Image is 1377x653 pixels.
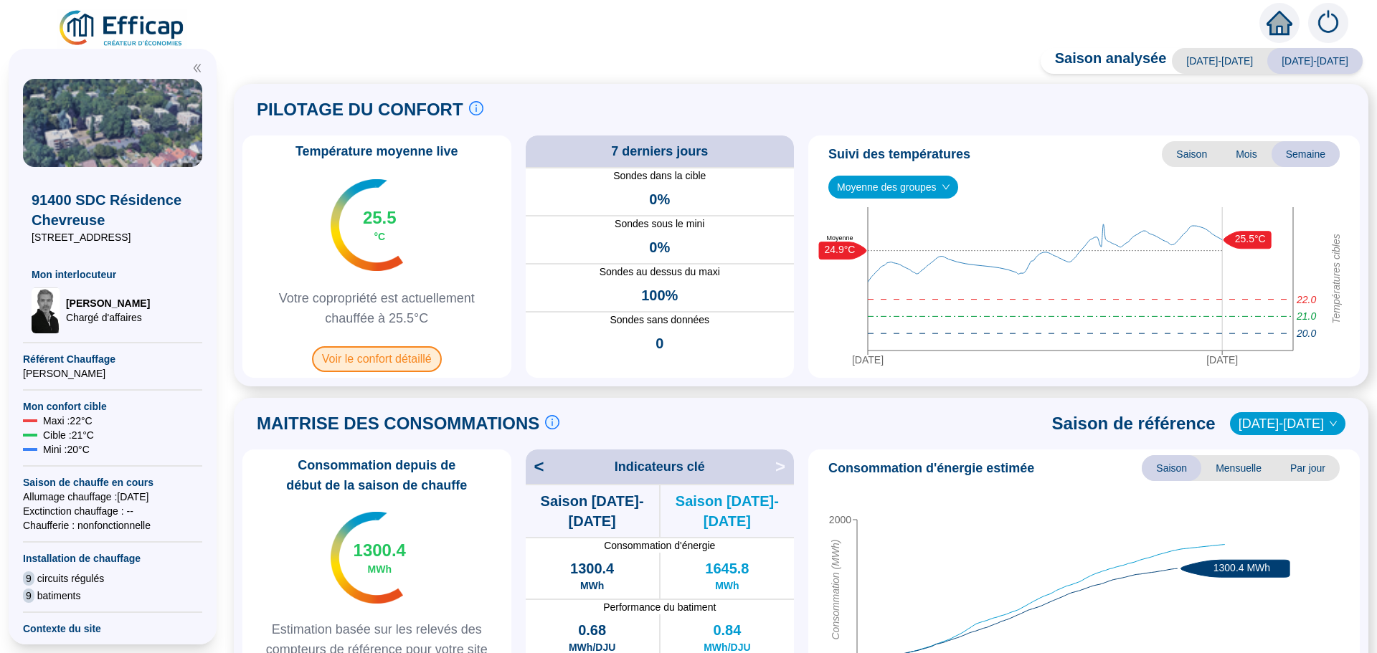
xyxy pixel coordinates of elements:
span: Contexte du site [23,621,202,636]
span: MWh [368,562,392,576]
span: 0% [649,189,670,209]
span: Saison de chauffe en cours [23,475,202,490]
span: Saison [DATE]-[DATE] [526,491,659,531]
span: info-circle [469,101,483,115]
span: Indicateurs clé [615,457,705,477]
span: home [1267,10,1292,36]
tspan: Consommation (MWh) [830,540,841,640]
img: efficap energie logo [57,9,187,49]
span: Par jour [1276,455,1340,481]
span: Votre copropriété est actuellement chauffée à 25.5°C [248,288,506,328]
span: Sondes au dessus du maxi [526,264,795,280]
span: circuits régulés [37,571,104,586]
span: Sondes dans la cible [526,168,795,183]
span: [DATE]-[DATE] [1172,48,1267,74]
span: Sondes sous le mini [526,216,795,232]
span: > [775,455,794,478]
span: Chargé d'affaires [66,310,150,325]
img: indicateur températures [331,179,403,271]
span: 0% [649,237,670,257]
span: [PERSON_NAME] [66,296,150,310]
span: [STREET_ADDRESS] [32,230,194,244]
span: down [942,183,950,191]
span: Consommation d'énergie [526,538,795,553]
img: Chargé d'affaires [32,287,60,333]
span: [PERSON_NAME] [23,366,202,381]
tspan: 21.0 [1296,310,1316,322]
img: alerts [1308,3,1348,43]
span: 1300.4 [570,558,614,578]
img: indicateur températures [331,512,403,604]
span: Température moyenne live [287,141,467,161]
tspan: 22.0 [1296,294,1316,305]
text: 25.5°C [1235,234,1266,245]
span: 1300.4 [354,539,406,562]
span: 0.68 [578,620,606,640]
span: Exctinction chauffage : -- [23,504,202,518]
span: 2022-2023 [1239,413,1337,434]
span: Saison [DATE]-[DATE] [661,491,794,531]
span: °C [374,229,385,244]
span: Cible : 21 °C [43,428,94,442]
span: 0.84 [713,620,741,640]
span: Suivi des températures [828,144,970,164]
span: Référent Chauffage [23,352,202,366]
span: Mon interlocuteur [32,267,194,282]
span: Installation de chauffage [23,551,202,566]
span: Mon confort cible [23,399,202,414]
span: down [1329,419,1338,428]
span: Mensuelle [1201,455,1276,481]
text: 1300.4 MWh [1213,562,1270,573]
span: Allumage chauffage : [DATE] [23,490,202,504]
span: Consommation d'énergie estimée [828,458,1034,478]
span: Voir le confort détaillé [312,346,442,372]
tspan: 2000 [829,514,851,525]
span: 0 [656,333,663,353]
span: Consommation depuis de début de la saison de chauffe [248,455,506,495]
span: 9 [23,588,34,603]
span: batiments [37,588,81,603]
tspan: [DATE] [1206,354,1238,366]
text: 24.9°C [825,244,856,255]
span: 7 derniers jours [611,141,708,161]
span: 25.5 [363,206,397,229]
span: MWh [715,578,739,593]
span: 1645.8 [705,558,749,578]
span: info-circle [545,415,559,429]
span: Saison de référence [1052,412,1216,435]
span: MAITRISE DES CONSOMMATIONS [257,412,539,435]
tspan: [DATE] [852,354,884,366]
span: 100% [641,285,678,305]
span: Semaine [1272,141,1340,167]
tspan: 20.0 [1296,328,1316,339]
span: Saison [1142,455,1201,481]
span: Mini : 20 °C [43,442,90,457]
span: MWh [580,578,604,593]
text: Moyenne [826,234,853,242]
span: Saison [1162,141,1221,167]
span: Chaufferie : non fonctionnelle [23,518,202,533]
span: Maxi : 22 °C [43,414,93,428]
span: double-left [192,63,202,73]
span: 9 [23,571,34,586]
span: [DATE]-[DATE] [1267,48,1363,74]
span: Sondes sans données [526,313,795,328]
span: 91400 SDC Résidence Chevreuse [32,190,194,230]
tspan: Températures cibles [1330,234,1342,324]
span: PILOTAGE DU CONFORT [257,98,463,121]
span: Performance du batiment [526,600,795,614]
span: < [526,455,544,478]
span: Moyenne des groupes [837,176,950,198]
span: Saison analysée [1041,48,1167,74]
span: Mois [1221,141,1272,167]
